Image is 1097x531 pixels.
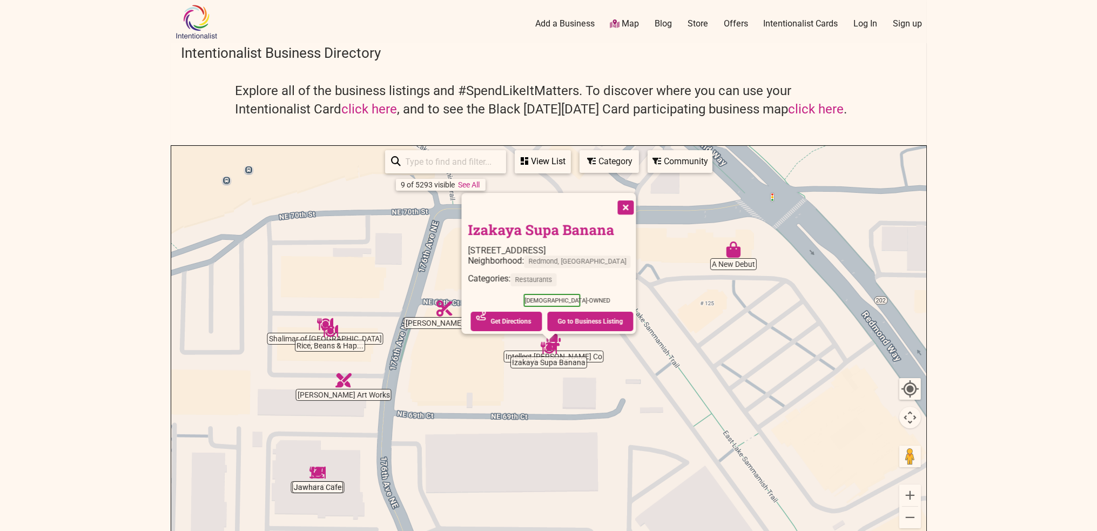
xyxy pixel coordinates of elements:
[547,312,634,331] a: Go to Business Listing
[535,18,595,30] a: Add a Business
[313,312,338,337] div: Shalimar of Seattle
[235,82,862,118] h4: Explore all of the business listings and #SpendLikeItMatters. To discover where you can use your ...
[724,18,748,30] a: Offers
[515,150,571,173] div: See a list of the visible businesses
[331,368,356,393] div: Redmond Art Works
[510,274,556,286] span: Restaurants
[649,151,711,172] div: Community
[688,18,708,30] a: Store
[721,237,746,262] div: A New Debut
[893,18,922,30] a: Sign up
[536,335,561,360] div: Izakaya Supa Banana
[655,18,672,30] a: Blog
[432,296,457,321] div: Linda Burke Salon
[523,294,580,307] span: [DEMOGRAPHIC_DATA]-Owned
[899,507,921,528] button: Zoom out
[610,18,639,30] a: Map
[648,150,712,173] div: Filter by Community
[468,256,636,273] div: Neighborhood:
[470,312,542,331] a: Get Directions
[853,18,877,30] a: Log In
[342,102,398,117] a: click here
[764,18,838,30] a: Intentionalist Cards
[401,180,455,189] div: 9 of 5293 visible
[318,319,342,344] div: Rice, Beans & Happiness
[789,102,844,117] a: click here
[899,407,921,428] button: Map camera controls
[468,220,614,239] a: Izakaya Supa Banana
[611,193,638,220] button: Close
[899,485,921,506] button: Zoom in
[181,43,916,63] h3: Intentionalist Business Directory
[516,151,570,172] div: View List
[541,330,566,354] div: Intellect Barber Co
[459,180,480,189] a: See All
[581,151,638,172] div: Category
[468,245,636,256] div: [STREET_ADDRESS]
[899,378,921,400] button: Your Location
[468,274,636,292] div: Categories:
[385,150,506,173] div: Type to search and filter
[899,446,921,467] button: Drag Pegman onto the map to open Street View
[524,256,630,268] span: Redmond, [GEOGRAPHIC_DATA]
[305,460,330,485] div: Jawhara Cafe
[580,150,639,173] div: Filter by category
[401,151,500,172] input: Type to find and filter...
[171,4,222,39] img: Intentionalist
